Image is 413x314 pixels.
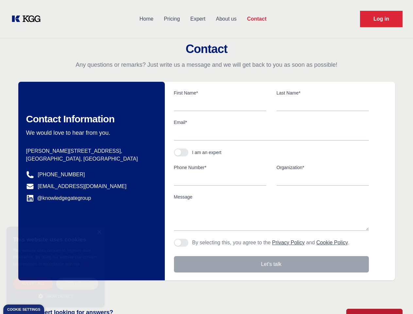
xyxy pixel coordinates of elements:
p: By selecting this, you agree to the and . [192,239,350,247]
a: Expert [185,10,211,27]
p: Any questions or remarks? Just write us a message and we will get back to you as soon as possible! [8,61,405,69]
h2: Contact Information [26,113,154,125]
div: I am an expert [192,149,222,156]
div: Show details [13,293,98,299]
a: [EMAIL_ADDRESS][DOMAIN_NAME] [38,183,127,190]
a: Pricing [159,10,185,27]
a: KOL Knowledge Platform: Talk to Key External Experts (KEE) [10,14,46,24]
a: Cookie Policy [13,262,93,272]
label: Phone Number* [174,164,266,171]
label: Last Name* [277,90,369,96]
div: Cookie settings [7,308,40,311]
a: About us [211,10,242,27]
span: Show details [46,294,73,298]
h2: Contact [8,43,405,56]
a: Privacy Policy [272,240,305,245]
label: Email* [174,119,369,126]
label: Message [174,194,369,200]
span: This website uses cookies to improve user experience. By using our website you consent to all coo... [13,248,97,266]
label: Organization* [277,164,369,171]
p: [GEOGRAPHIC_DATA], [GEOGRAPHIC_DATA] [26,155,154,163]
div: This website uses cookies [13,232,98,247]
button: Let's talk [174,256,369,272]
a: [PHONE_NUMBER] [38,171,85,179]
div: Close [96,230,101,235]
div: Decline all [56,278,98,289]
a: @knowledgegategroup [26,194,91,202]
a: Request Demo [360,11,403,27]
iframe: Chat Widget [380,283,413,314]
label: First Name* [174,90,266,96]
p: We would love to hear from you. [26,129,154,137]
a: Home [134,10,159,27]
a: Cookie Policy [316,240,348,245]
div: Accept all [13,278,53,289]
a: Contact [242,10,272,27]
p: [PERSON_NAME][STREET_ADDRESS], [26,147,154,155]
